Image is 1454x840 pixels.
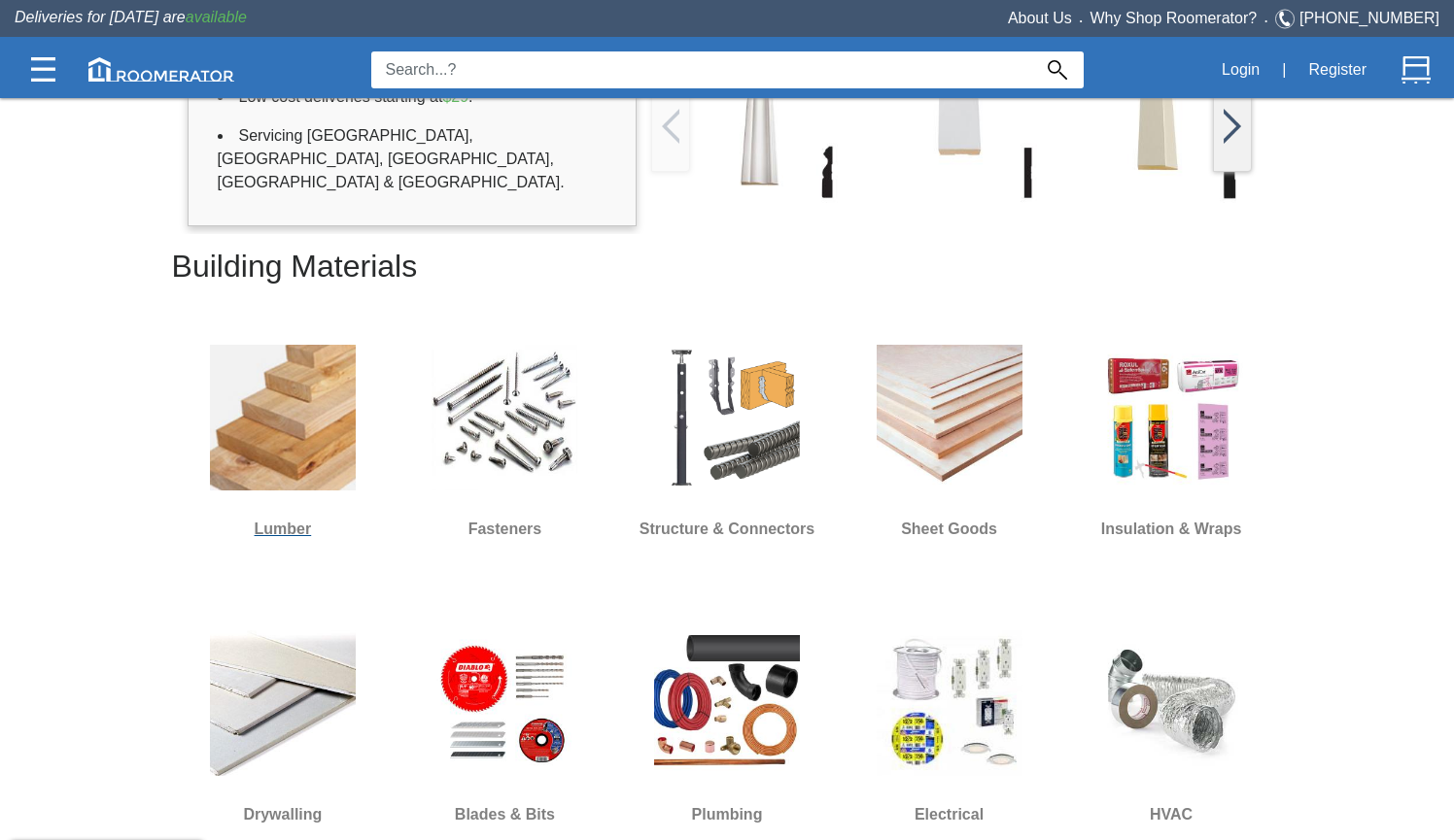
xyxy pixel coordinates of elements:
[1275,7,1299,31] img: Telephone.svg
[210,330,356,554] a: Lumber
[186,9,247,25] span: available
[1072,17,1090,25] span: •
[1298,50,1377,90] button: Register
[1270,49,1298,91] div: |
[31,57,55,82] img: Categories.svg
[1402,55,1431,84] img: Cart.svg
[640,330,814,554] a: Structure & Connectors
[210,630,356,776] img: Drywall.jpg
[1073,34,1243,204] img: /app/images/Buttons/favicon.jpg
[172,234,1283,299] h2: Building Materials
[1211,50,1270,90] button: Login
[877,330,1022,554] a: Sheet Goods
[432,802,577,827] h6: Blades & Bits
[432,616,577,839] a: Blades & Bits
[654,630,800,776] img: Plumbing.jpg
[1090,10,1258,26] a: Why Shop Roomerator?
[210,802,356,827] h6: Drywalling
[432,345,577,490] img: Screw.jpg
[662,109,679,144] img: /app/images/Buttons/favicon.jpg
[1257,17,1275,25] span: •
[877,802,1022,827] h6: Electrical
[877,616,1022,839] a: Electrical
[1299,10,1439,26] a: [PHONE_NUMBER]
[877,630,1022,776] img: Electrical.jpg
[1008,10,1072,26] a: About Us
[874,34,1044,204] img: /app/images/Buttons/favicon.jpg
[1098,345,1244,490] img: Insulation.jpg
[432,330,577,554] a: Fasteners
[1098,802,1244,827] h6: HVAC
[640,517,814,542] h6: Structure & Connectors
[1098,630,1244,776] img: HVAC.jpg
[654,616,800,839] a: Plumbing
[675,34,845,204] img: /app/images/Buttons/favicon.jpg
[877,517,1022,542] h6: Sheet Goods
[654,345,800,490] img: S&H.jpg
[210,345,356,490] img: Lumber.jpg
[1098,517,1244,542] h6: Insulation & Wraps
[210,616,356,839] a: Drywalling
[1098,616,1244,839] a: HVAC
[877,345,1022,490] img: Sheet_Good.jpg
[15,9,247,25] span: Deliveries for [DATE] are
[371,51,1031,88] input: Search...?
[210,517,356,542] h6: Lumber
[218,117,607,202] li: Servicing [GEOGRAPHIC_DATA], [GEOGRAPHIC_DATA], [GEOGRAPHIC_DATA], [GEOGRAPHIC_DATA] & [GEOGRAPHI...
[432,630,577,776] img: Blades-&-Bits.jpg
[654,802,800,827] h6: Plumbing
[1048,60,1067,80] img: Search_Icon.svg
[1224,109,1241,144] img: /app/images/Buttons/favicon.jpg
[432,517,577,542] h6: Fasteners
[88,57,234,82] img: roomerator-logo.svg
[1098,330,1244,554] a: Insulation & Wraps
